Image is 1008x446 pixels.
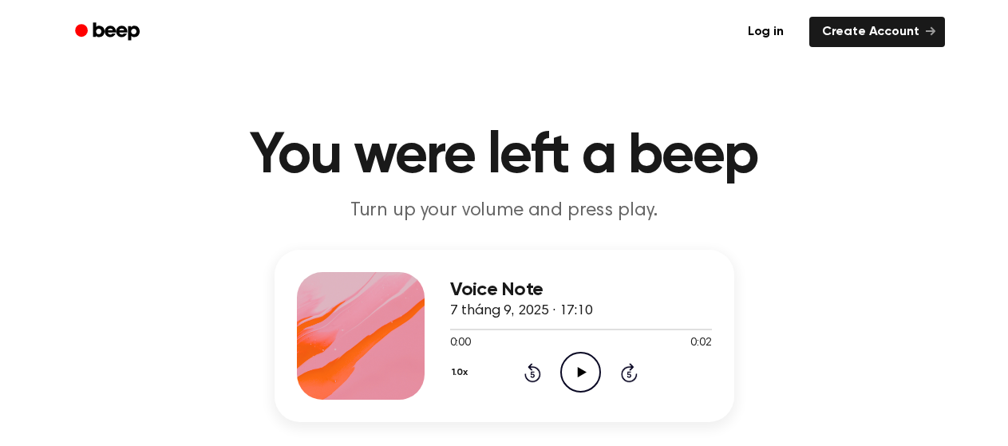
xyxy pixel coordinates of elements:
[450,359,474,386] button: 1.0x
[450,304,593,318] span: 7 tháng 9, 2025 · 17:10
[732,14,800,50] a: Log in
[198,198,811,224] p: Turn up your volume and press play.
[450,279,712,301] h3: Voice Note
[64,17,154,48] a: Beep
[450,335,471,352] span: 0:00
[809,17,945,47] a: Create Account
[690,335,711,352] span: 0:02
[96,128,913,185] h1: You were left a beep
